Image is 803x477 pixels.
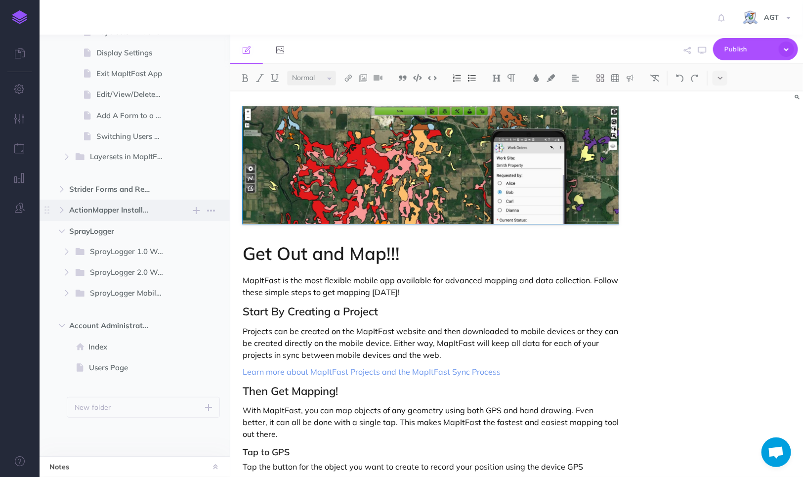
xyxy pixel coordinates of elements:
[40,457,230,477] div: Show notes
[241,74,250,82] img: Bold button
[243,385,619,397] h2: Then Get Mapping!
[507,74,516,82] img: Paragraph button
[67,397,220,418] button: New folder
[676,74,684,82] img: Undo
[690,74,699,82] img: Redo
[243,244,619,263] h1: Get Out and Map!!!
[761,437,791,467] a: Open chat
[243,305,619,317] h2: Start By Creating a Project
[96,47,170,59] span: Display Settings
[88,341,170,353] span: Index
[413,74,422,82] img: Code block button
[742,9,759,27] img: iCxL6hB4gPtK36lnwjqkK90dLekSAv8p9JC67nPZ.png
[243,447,619,457] h3: Tap to GPS
[96,110,170,122] span: Add A Form to a Map Object
[374,74,382,82] img: Add video button
[243,106,619,224] img: mNlIpXcyPRNzLrjRbVCo.jpg
[243,367,501,377] a: Learn more about MapItFast Projects and the MapItFast Sync Process
[49,462,69,473] strong: Notes
[398,74,407,82] img: Blockquote button
[96,88,170,100] span: Edit/View/Delete Forms
[453,74,462,82] img: Ordered list button
[492,74,501,82] img: Headings dropdown button
[650,74,659,82] img: Clear styles button
[89,362,170,374] span: Users Page
[255,74,264,82] img: Italic button
[759,13,784,22] span: AGT
[344,74,353,82] img: Link button
[69,183,158,195] span: Strider Forms and Reports
[243,274,619,298] p: MapItFast is the most flexible mobile app available for advanced mapping and data collection. Fol...
[467,74,476,82] img: Unordered list button
[626,74,634,82] img: Callout dropdown menu button
[547,74,555,82] img: Text background color button
[69,320,158,332] span: Account Administration
[75,402,111,413] p: New folder
[571,74,580,82] img: Alignment dropdown menu button
[69,225,158,237] span: SprayLogger
[724,42,774,57] span: Publish
[359,74,368,82] img: Add image button
[90,246,171,259] span: SprayLogger 1.0 Web App
[90,151,171,164] span: Layersets in MapItFast
[96,68,170,80] span: Exit MapItFast App
[713,38,798,60] button: Publish
[532,74,541,82] img: Text color button
[96,130,170,142] span: Switching Users on a Mobile Device
[90,266,171,279] span: SprayLogger 2.0 Web App
[428,74,437,82] img: Inline code button
[243,325,619,361] p: Projects can be created on the MapItFast website and then downloaded to mobile devices or they ca...
[12,10,27,24] img: logo-mark.svg
[69,204,158,216] span: ActionMapper Installation
[243,461,619,473] p: Tap the button for the object you want to create to record your position using the device GPS
[90,287,171,300] span: SprayLogger Mobile Plug-in
[243,404,619,440] p: With MapItFast, you can map objects of any geometry using both GPS and hand drawing. Even better,...
[40,457,230,477] button: Notes
[270,74,279,82] img: Underline button
[611,74,620,82] img: Create table button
